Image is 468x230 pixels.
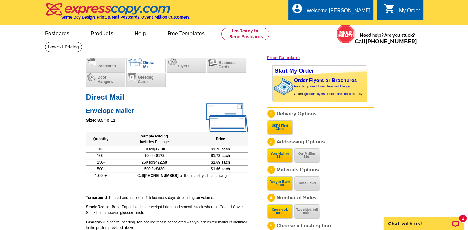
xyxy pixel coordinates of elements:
[116,159,193,165] td: 250 for
[355,38,417,45] span: Call
[379,210,468,230] iframe: LiveChat chat widget
[294,85,316,88] a: Free Templates
[267,110,275,118] div: 1
[384,7,420,15] a: shopping_cart My Order
[355,32,420,45] span: Need help? Are you stuck?
[267,166,275,174] div: 3
[86,159,116,165] td: 250-
[178,64,189,68] span: Flyers
[292,3,303,14] i: account_circle
[116,146,193,152] td: 10 for
[267,55,300,60] a: Price Calculator
[156,167,165,171] span: $830
[294,85,363,96] span: | Ordering is easy!
[273,66,367,76] div: Start My Order:
[336,25,355,43] img: help
[168,58,177,65] img: flyers.png
[86,94,248,100] h1: Direct Mail
[211,154,230,158] span: $1.72 each
[86,220,101,224] b: Bindery:
[128,73,137,81] img: greetingcards.png
[208,59,217,66] img: businesscards.png
[219,60,235,69] span: Business Cards
[294,148,320,163] button: Our Mailing List
[273,76,278,97] img: background image for brochures and flyers arrow
[193,132,248,146] th: Price
[138,75,153,84] span: Greeting Cards
[153,147,165,151] span: $17.30
[86,204,248,216] p: Regular Bond Paper is a lighter weight bright and smooth stock whereas Coated Cover Stock has a h...
[277,223,331,228] span: Choose a finish option
[86,195,248,200] p: : Printed and mailed in 1-5 business days depending on volume.
[277,195,317,200] span: Number of Sides
[267,222,275,230] div: 5
[274,76,297,97] img: stack of brochures with custom content
[86,117,248,124] div: Size: 8.5" x 11"
[116,132,193,146] th: Sample Pricing
[140,140,169,144] span: Includes Postage
[267,176,293,191] button: Regular Bond Paper
[86,146,116,152] td: 10-
[86,105,248,115] h2: Envelope Mailer
[306,92,352,96] a: custom flyers or brochures online
[128,58,142,66] img: directmail_c.png
[366,38,417,45] a: [PHONE_NUMBER]
[61,15,190,20] h4: Same Day Design, Print, & Mail Postcards. Over 1 Million Customers.
[294,78,357,83] a: Order Flyers or Brochures
[35,25,80,40] a: Postcards
[211,147,230,151] span: $1.73 each
[277,111,317,116] span: Delivery Options
[87,73,96,81] img: doorhangers.png
[307,8,370,17] div: Welcome [PERSON_NAME]
[86,132,116,146] th: Quantity
[267,204,293,219] button: One sided, color
[81,25,123,40] a: Products
[267,148,293,163] button: Your Mailing List
[86,205,98,209] b: Stock:
[143,60,154,69] span: Direct Mail
[384,3,395,14] i: shopping_cart
[267,194,275,202] div: 4
[144,173,179,178] b: [PHONE_NUMBER]
[277,167,319,172] span: Materials Options
[98,64,116,68] span: Postcards
[267,120,293,135] button: USPS First Class
[158,25,215,40] a: Free Templates
[87,58,96,65] img: postcards.png
[98,75,113,84] span: Door Hangers
[86,195,107,200] b: Turnaround
[399,8,420,17] div: My Order
[116,152,193,159] td: 100 for
[153,160,167,165] span: $422.50
[86,165,116,172] td: 500-
[267,138,275,146] div: 2
[86,152,116,159] td: 100-
[156,154,165,158] span: $172
[277,139,325,144] span: Addressing Options
[116,165,193,172] td: 500 for
[124,25,156,40] a: Help
[211,160,230,165] span: $1.69 each
[294,204,320,219] button: Two sided, full color
[116,172,248,179] td: Call for the industry's best pricing
[45,8,190,20] a: Same Day Design, Print, & Mail Postcards. Over 1 Million Customers.
[316,85,350,88] a: Upload Finished Design
[86,172,116,179] td: 1,000+
[211,167,230,171] span: $1.66 each
[294,176,320,191] button: Gloss Cover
